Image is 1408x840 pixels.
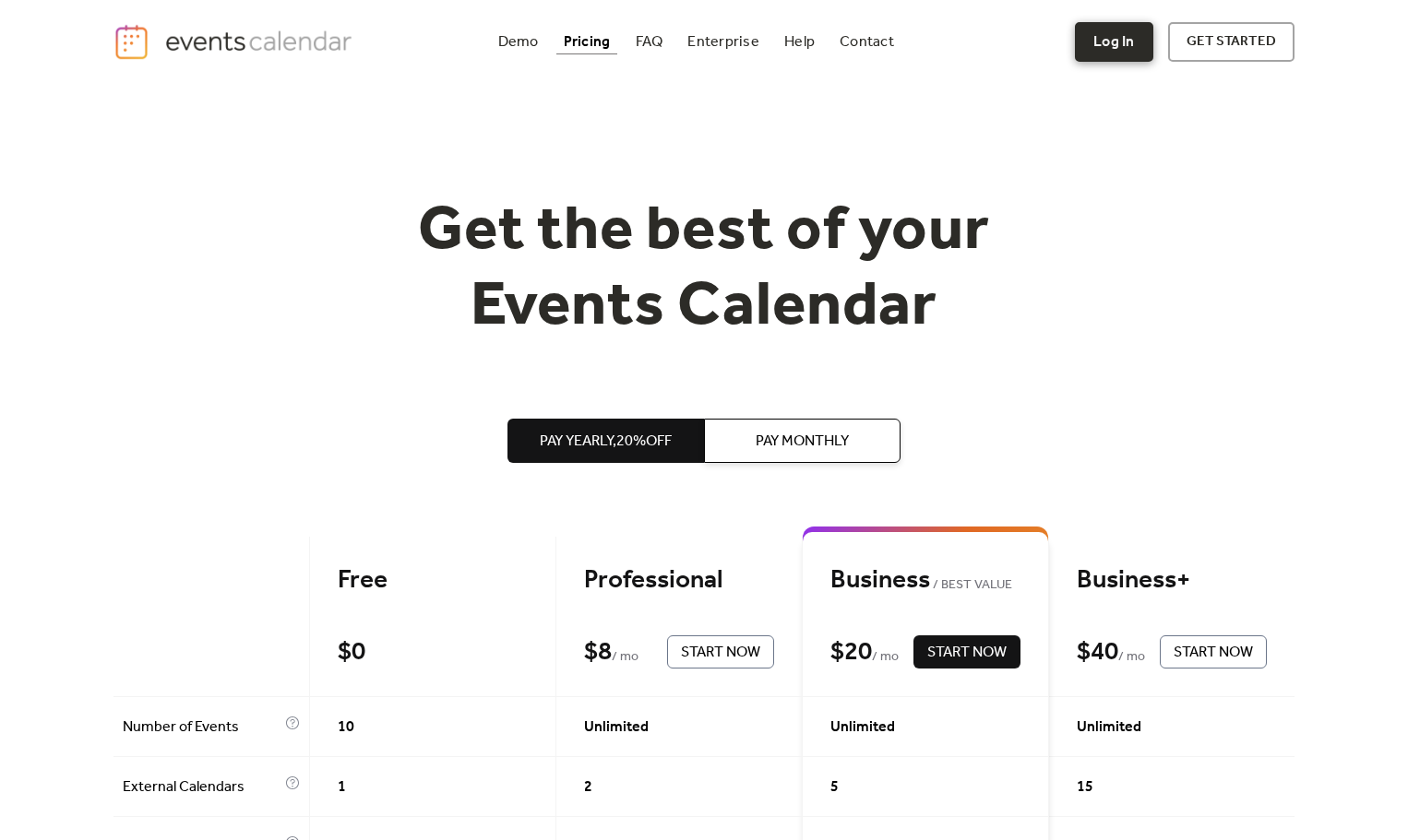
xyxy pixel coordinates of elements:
span: Start Now [681,642,760,664]
span: 15 [1077,776,1093,799]
button: Start Now [667,635,774,668]
div: Business+ [1077,564,1267,597]
div: $ 20 [830,636,872,668]
a: Demo [491,30,546,54]
div: $ 40 [1077,636,1118,668]
span: Unlimited [1077,716,1141,739]
span: BEST VALUE [930,574,1012,597]
a: Pricing [556,30,618,54]
div: Free [338,564,528,597]
div: Help [784,37,815,47]
div: Enterprise [687,37,758,47]
span: 1 [338,776,346,799]
a: FAQ [628,30,671,54]
div: $ 0 [338,636,365,668]
h1: Get the best of your Events Calendar [350,195,1058,345]
span: / mo [612,646,638,668]
div: Contact [840,37,894,47]
button: Pay Yearly,20%off [507,419,704,463]
div: Business [830,564,1020,597]
div: $ 8 [584,636,612,668]
span: 5 [830,776,839,799]
span: / mo [872,646,899,668]
button: Start Now [913,635,1020,668]
a: Help [777,30,822,54]
span: Pay Monthly [756,431,849,453]
a: home [113,23,357,61]
span: Unlimited [830,716,895,739]
span: Unlimited [584,716,649,739]
a: Log In [1075,22,1152,62]
div: Professional [584,564,774,597]
span: / mo [1118,646,1145,668]
span: Number of Events [123,716,280,739]
a: Contact [832,30,901,54]
span: 2 [584,776,592,799]
span: External Calendars [123,776,280,799]
a: get started [1168,22,1295,62]
div: FAQ [636,37,663,47]
a: Enterprise [680,30,766,54]
button: Pay Monthly [704,419,901,463]
div: Demo [498,37,539,47]
span: Start Now [927,642,1007,664]
span: 10 [338,716,354,739]
div: Pricing [564,37,611,47]
span: Pay Yearly, 20% off [540,431,672,453]
button: Start Now [1160,635,1267,668]
span: Start Now [1174,642,1253,664]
